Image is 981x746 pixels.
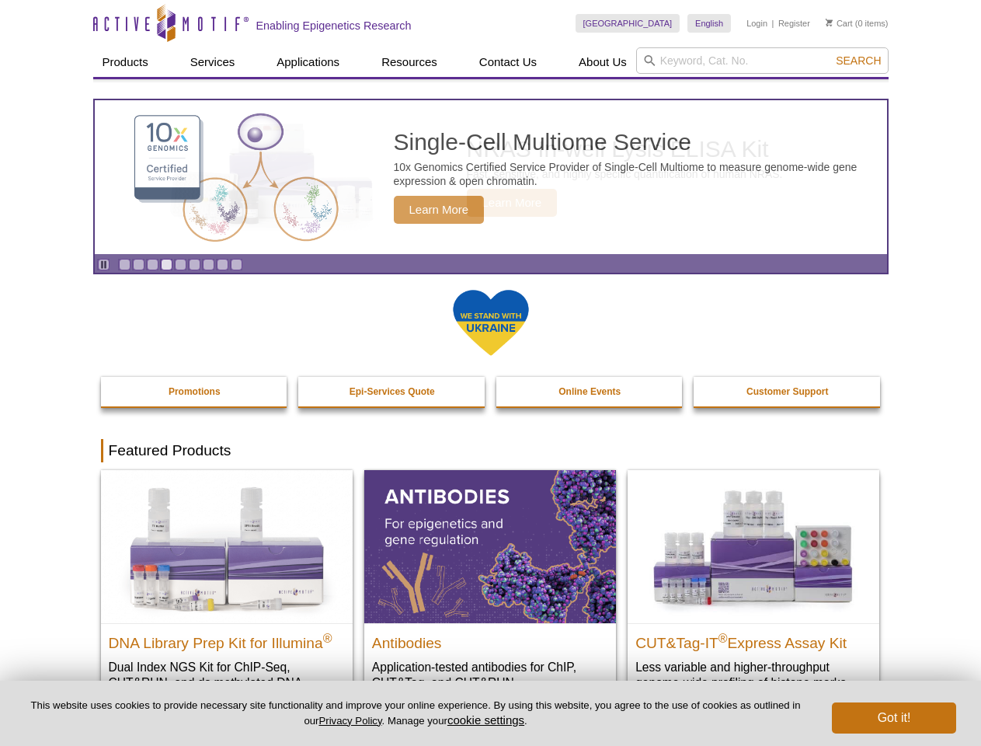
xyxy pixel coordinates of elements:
[189,259,200,270] a: Go to slide 6
[323,631,332,644] sup: ®
[109,659,345,706] p: Dual Index NGS Kit for ChIP-Seq, CUT&RUN, and ds methylated DNA assays.
[161,259,172,270] a: Go to slide 4
[831,54,885,68] button: Search
[636,47,889,74] input: Keyword, Cat. No.
[826,19,833,26] img: Your Cart
[318,715,381,727] a: Privacy Policy
[832,702,956,734] button: Got it!
[372,628,608,651] h2: Antibodies
[98,259,110,270] a: Toggle autoplay
[372,47,447,77] a: Resources
[635,628,871,651] h2: CUT&Tag-IT Express Assay Kit
[101,470,353,721] a: DNA Library Prep Kit for Illumina DNA Library Prep Kit for Illumina® Dual Index NGS Kit for ChIP-...
[109,628,345,651] h2: DNA Library Prep Kit for Illumina
[364,470,616,706] a: All Antibodies Antibodies Application-tested antibodies for ChIP, CUT&Tag, and CUT&RUN.
[372,659,608,691] p: Application-tested antibodies for ChIP, CUT&Tag, and CUT&RUN.
[93,47,158,77] a: Products
[217,259,228,270] a: Go to slide 8
[778,18,810,29] a: Register
[25,699,806,728] p: This website uses cookies to provide necessary site functionality and improve your online experie...
[350,386,435,397] strong: Epi-Services Quote
[718,631,728,644] sup: ®
[628,470,879,706] a: CUT&Tag-IT® Express Assay Kit CUT&Tag-IT®Express Assay Kit Less variable and higher-throughput ge...
[298,377,486,406] a: Epi-Services Quote
[256,19,412,33] h2: Enabling Epigenetics Research
[635,659,871,691] p: Less variable and higher-throughput genome-wide profiling of histone marks​.
[452,288,530,357] img: We Stand With Ukraine
[470,47,546,77] a: Contact Us
[133,259,144,270] a: Go to slide 2
[746,386,828,397] strong: Customer Support
[826,18,853,29] a: Cart
[772,14,774,33] li: |
[147,259,158,270] a: Go to slide 3
[169,386,221,397] strong: Promotions
[569,47,636,77] a: About Us
[267,47,349,77] a: Applications
[687,14,731,33] a: English
[181,47,245,77] a: Services
[175,259,186,270] a: Go to slide 5
[694,377,882,406] a: Customer Support
[203,259,214,270] a: Go to slide 7
[496,377,684,406] a: Online Events
[836,54,881,67] span: Search
[558,386,621,397] strong: Online Events
[364,470,616,622] img: All Antibodies
[101,439,881,462] h2: Featured Products
[101,470,353,622] img: DNA Library Prep Kit for Illumina
[231,259,242,270] a: Go to slide 9
[826,14,889,33] li: (0 items)
[119,259,130,270] a: Go to slide 1
[101,377,289,406] a: Promotions
[576,14,680,33] a: [GEOGRAPHIC_DATA]
[447,713,524,727] button: cookie settings
[746,18,767,29] a: Login
[628,470,879,622] img: CUT&Tag-IT® Express Assay Kit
